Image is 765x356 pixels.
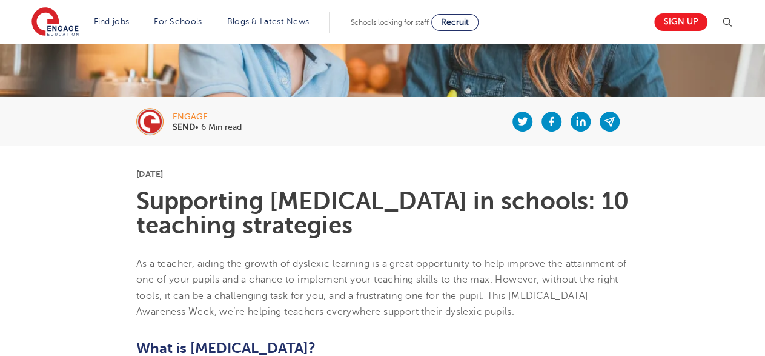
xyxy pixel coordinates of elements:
[154,17,202,26] a: For Schools
[94,17,130,26] a: Find jobs
[136,189,629,238] h1: Supporting [MEDICAL_DATA] in schools: 10 teaching strategies
[441,18,469,27] span: Recruit
[173,123,195,132] b: SEND
[136,170,629,178] p: [DATE]
[173,123,242,132] p: • 6 Min read
[173,113,242,121] div: engage
[227,17,310,26] a: Blogs & Latest News
[136,258,627,317] span: As a teacher, aiding the growth of dyslexic learning is a great opportunity to help improve the a...
[654,13,707,31] a: Sign up
[31,7,79,38] img: Engage Education
[431,14,479,31] a: Recruit
[351,18,429,27] span: Schools looking for staff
